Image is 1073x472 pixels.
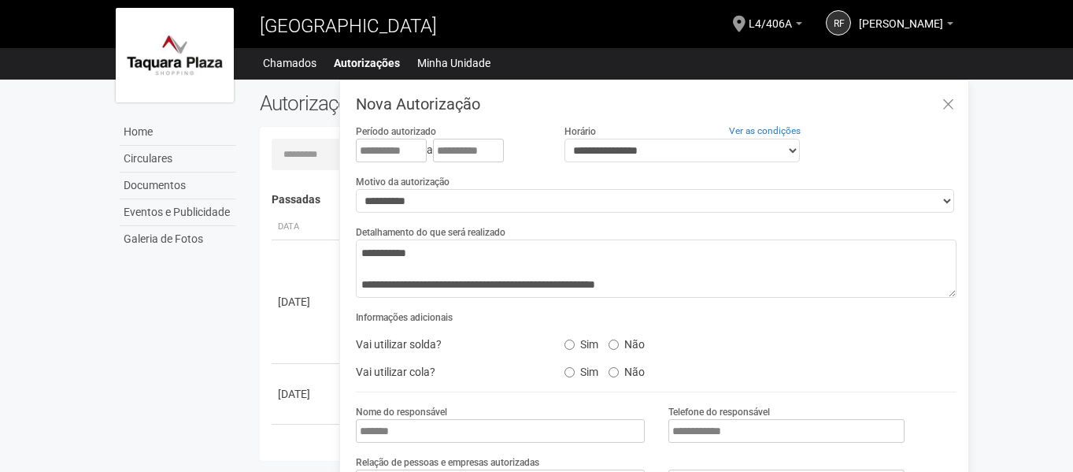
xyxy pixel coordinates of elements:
a: Circulares [120,146,236,173]
label: Nome do responsável [356,405,447,419]
input: Não [609,367,619,377]
input: Sim [564,340,575,350]
label: Detalhamento do que será realizado [356,225,505,240]
label: Telefone do responsável [668,405,770,419]
div: [DATE] [278,386,336,402]
span: L4/406A [749,2,792,30]
a: Chamados [263,52,316,74]
h4: Passadas [272,194,946,206]
a: Documentos [120,173,236,199]
a: [PERSON_NAME] [859,20,953,32]
a: Minha Unidade [417,52,490,74]
img: logo.jpg [116,8,234,102]
label: Período autorizado [356,125,436,139]
span: [GEOGRAPHIC_DATA] [260,15,437,37]
h2: Autorizações [260,91,597,115]
input: Sim [564,367,575,377]
label: Relação de pessoas e empresas autorizadas [356,455,539,470]
div: Vai utilizar cola? [344,360,552,384]
label: Informações adicionais [356,310,453,325]
a: RF [826,10,851,35]
a: Autorizações [334,52,400,74]
input: Não [609,340,619,350]
label: Sim [564,360,598,379]
label: Sim [564,333,598,351]
div: Vai utilizar solda? [344,333,552,356]
a: L4/406A [749,20,802,32]
a: Eventos e Publicidade [120,199,236,226]
label: Motivo da autorização [356,175,450,189]
th: Data [272,214,342,240]
label: Horário [564,125,596,139]
label: Não [609,360,645,379]
div: [DATE] [278,447,336,463]
a: Galeria de Fotos [120,226,236,252]
a: Home [120,119,236,146]
div: a [356,139,540,162]
h3: Nova Autorização [356,96,956,112]
span: Regina Ferreira Alves da Silva [859,2,943,30]
div: [DATE] [278,294,336,310]
label: Não [609,333,645,351]
a: Ver as condições [729,125,801,136]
